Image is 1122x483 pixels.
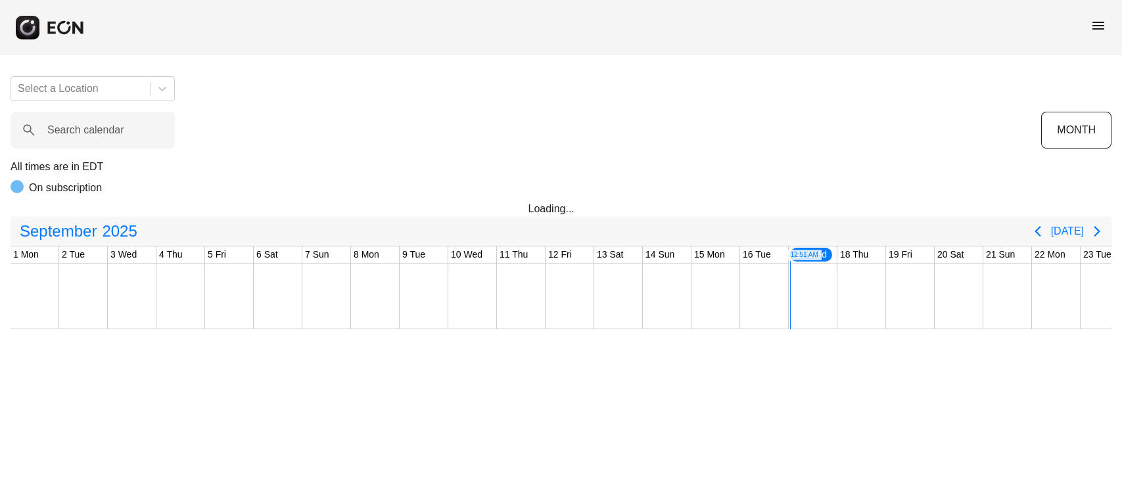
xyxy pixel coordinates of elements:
[1051,219,1084,243] button: [DATE]
[1041,112,1111,149] button: MONTH
[12,218,145,244] button: September2025
[400,246,428,263] div: 9 Tue
[1032,246,1068,263] div: 22 Mon
[789,246,833,263] div: 17 Wed
[886,246,915,263] div: 19 Fri
[11,246,41,263] div: 1 Mon
[528,201,594,217] div: Loading...
[59,246,87,263] div: 2 Tue
[108,246,139,263] div: 3 Wed
[1081,246,1114,263] div: 23 Tue
[691,246,728,263] div: 15 Mon
[17,218,99,244] span: September
[205,246,229,263] div: 5 Fri
[983,246,1017,263] div: 21 Sun
[837,246,871,263] div: 18 Thu
[643,246,677,263] div: 14 Sun
[47,122,124,138] label: Search calendar
[740,246,774,263] div: 16 Tue
[1025,218,1051,244] button: Previous page
[935,246,966,263] div: 20 Sat
[351,246,382,263] div: 8 Mon
[302,246,332,263] div: 7 Sun
[546,246,574,263] div: 12 Fri
[156,246,185,263] div: 4 Thu
[29,180,102,196] p: On subscription
[448,246,485,263] div: 10 Wed
[497,246,530,263] div: 11 Thu
[1084,218,1110,244] button: Next page
[11,159,1111,175] p: All times are in EDT
[1090,18,1106,34] span: menu
[254,246,281,263] div: 6 Sat
[594,246,626,263] div: 13 Sat
[99,218,139,244] span: 2025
